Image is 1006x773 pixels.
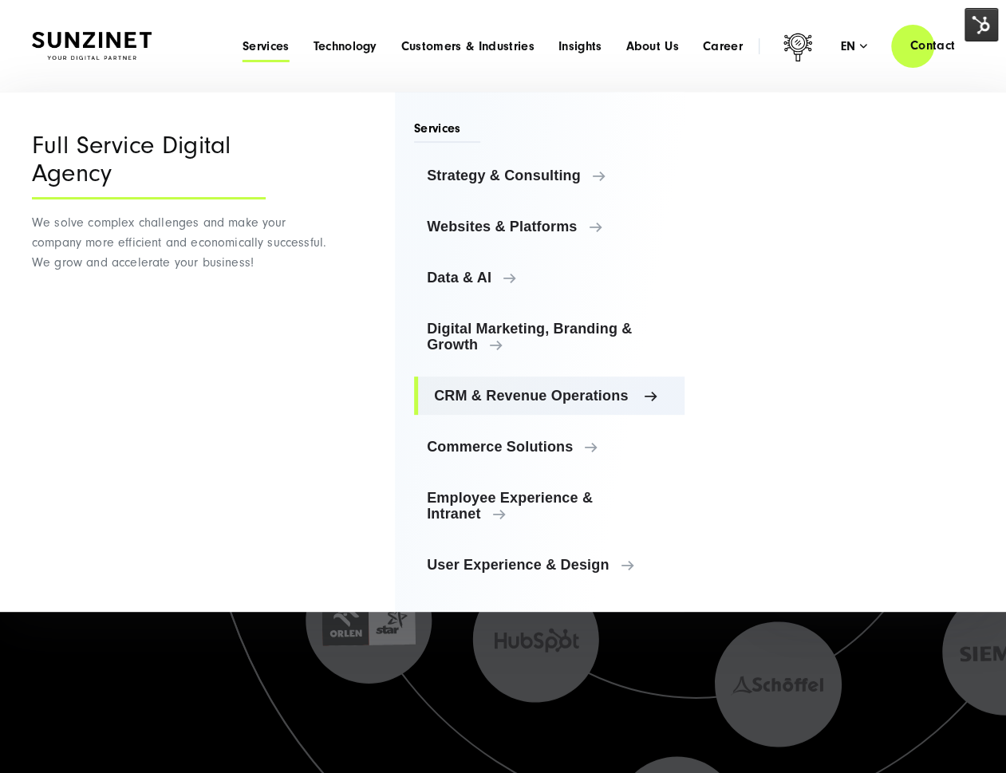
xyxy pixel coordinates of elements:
[414,546,684,584] a: User Experience & Design
[313,38,377,54] a: Technology
[427,270,672,286] span: Data & AI
[427,439,672,455] span: Commerce Solutions
[414,258,684,297] a: Data & AI
[427,168,672,183] span: Strategy & Consulting
[965,8,998,41] img: HubSpot Tools Menu Toggle
[703,38,743,54] a: Career
[414,156,684,195] a: Strategy & Consulting
[414,207,684,246] a: Websites & Platforms
[891,23,974,69] a: Contact
[414,120,480,143] span: Services
[625,38,679,54] a: About Us
[427,321,672,353] span: Digital Marketing, Branding & Growth
[427,557,672,573] span: User Experience & Design
[32,32,152,60] img: SUNZINET Full Service Digital Agentur
[841,38,867,54] div: en
[414,479,684,533] a: Employee Experience & Intranet
[32,213,331,273] p: We solve complex challenges and make your company more efficient and economically successful. We ...
[427,219,672,235] span: Websites & Platforms
[32,132,266,199] div: Full Service Digital Agency
[401,38,535,54] a: Customers & Industries
[414,377,684,415] a: CRM & Revenue Operations
[414,428,684,466] a: Commerce Solutions
[434,388,672,404] span: CRM & Revenue Operations
[427,490,672,522] span: Employee Experience & Intranet
[414,310,684,364] a: Digital Marketing, Branding & Growth
[558,38,602,54] a: Insights
[243,38,290,54] a: Services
